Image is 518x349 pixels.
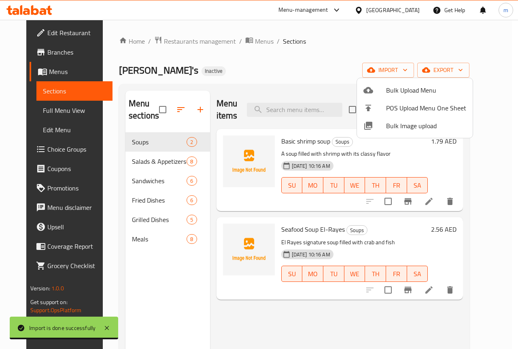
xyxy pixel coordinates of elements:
span: POS Upload Menu One Sheet [386,103,466,113]
div: Import is done successfully [29,324,96,332]
span: Bulk Image upload [386,121,466,131]
li: Upload bulk menu [357,81,473,99]
li: POS Upload Menu One Sheet [357,99,473,117]
span: Bulk Upload Menu [386,85,466,95]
